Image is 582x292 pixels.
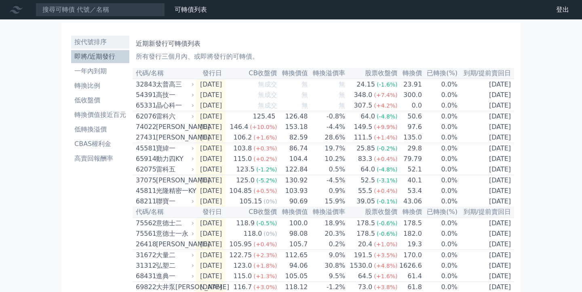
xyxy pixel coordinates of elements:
[71,37,129,47] li: 按代號排序
[232,154,253,164] div: 115.0
[256,177,277,184] span: (-5.2%)
[308,196,346,207] td: 15.9%
[398,207,422,218] th: 轉換價
[156,154,192,164] div: 動力四KY
[196,143,225,154] td: [DATE]
[278,186,308,196] td: 103.93
[133,68,196,79] th: 代碼/名稱
[458,250,514,261] td: [DATE]
[156,176,192,185] div: [PERSON_NAME]
[346,68,398,79] th: 股票收盤價
[352,133,374,142] div: 111.5
[251,112,277,121] div: 125.45
[278,271,308,282] td: 105.05
[278,239,308,250] td: 105.7
[278,196,308,207] td: 90.69
[550,3,576,16] a: 登出
[352,90,374,100] div: 348.0
[196,218,225,229] td: [DATE]
[458,218,514,229] td: [DATE]
[136,144,154,153] div: 45581
[422,250,458,261] td: 0.0%
[242,229,264,239] div: 118.0
[377,166,398,173] span: (-4.8%)
[156,133,192,142] div: [PERSON_NAME]
[458,260,514,271] td: [DATE]
[308,132,346,143] td: 28.6%
[458,186,514,196] td: [DATE]
[374,284,397,290] span: (+3.8%)
[377,177,398,184] span: (-3.1%)
[71,123,129,136] a: 低轉換溢價
[398,229,422,239] td: 182.0
[374,252,397,258] span: (+3.5%)
[253,252,277,258] span: (+2.3%)
[458,68,514,79] th: 到期/提前賣回日
[196,68,225,79] th: 發行日
[458,196,514,207] td: [DATE]
[308,111,346,122] td: -0.8%
[422,239,458,250] td: 0.0%
[398,271,422,282] td: 61.4
[71,79,129,92] a: 轉換比例
[196,164,225,175] td: [DATE]
[308,229,346,239] td: 20.3%
[71,95,129,105] li: 低收盤價
[374,156,397,162] span: (+0.4%)
[196,207,225,218] th: 發行日
[458,122,514,132] td: [DATE]
[356,239,374,249] div: 20.4
[422,100,458,111] td: 0.0%
[422,175,458,186] td: 0.0%
[225,68,277,79] th: CB收盤價
[458,100,514,111] td: [DATE]
[136,80,154,89] div: 32843
[398,175,422,186] td: 40.1
[136,90,154,100] div: 54391
[232,282,253,292] div: 116.7
[359,112,377,121] div: 64.0
[258,102,277,109] span: 無成交
[156,112,192,121] div: 雷科六
[156,250,192,260] div: 大量二
[422,90,458,100] td: 0.0%
[377,198,398,205] span: (-0.1%)
[258,91,277,99] span: 無成交
[264,231,277,237] span: (0%)
[228,250,253,260] div: 122.75
[136,101,154,110] div: 65331
[156,144,192,153] div: 寶緯一
[422,271,458,282] td: 0.0%
[302,91,308,99] span: 無
[136,239,154,249] div: 26418
[302,80,308,88] span: 無
[422,132,458,143] td: 0.0%
[374,124,397,130] span: (+9.9%)
[156,271,192,281] div: 進典一
[374,102,397,109] span: (+4.2%)
[398,68,422,79] th: 轉換價
[136,229,154,239] div: 75561
[196,154,225,164] td: [DATE]
[256,166,277,173] span: (-1.2%)
[302,102,308,109] span: 無
[253,273,277,279] span: (+1.3%)
[308,250,346,261] td: 9.0%
[308,68,346,79] th: 轉換溢價率
[374,262,397,269] span: (+4.8%)
[278,68,308,79] th: 轉換價值
[196,90,225,100] td: [DATE]
[196,111,225,122] td: [DATE]
[196,250,225,261] td: [DATE]
[308,207,346,218] th: 轉換溢價率
[136,165,154,174] div: 62075
[422,143,458,154] td: 0.0%
[422,122,458,132] td: 0.0%
[71,50,129,63] a: 即將/近期發行
[355,80,377,89] div: 24.15
[458,229,514,239] td: [DATE]
[156,229,192,239] div: 意德士一永
[422,186,458,196] td: 0.0%
[250,124,277,130] span: (+10.0%)
[308,154,346,164] td: 10.2%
